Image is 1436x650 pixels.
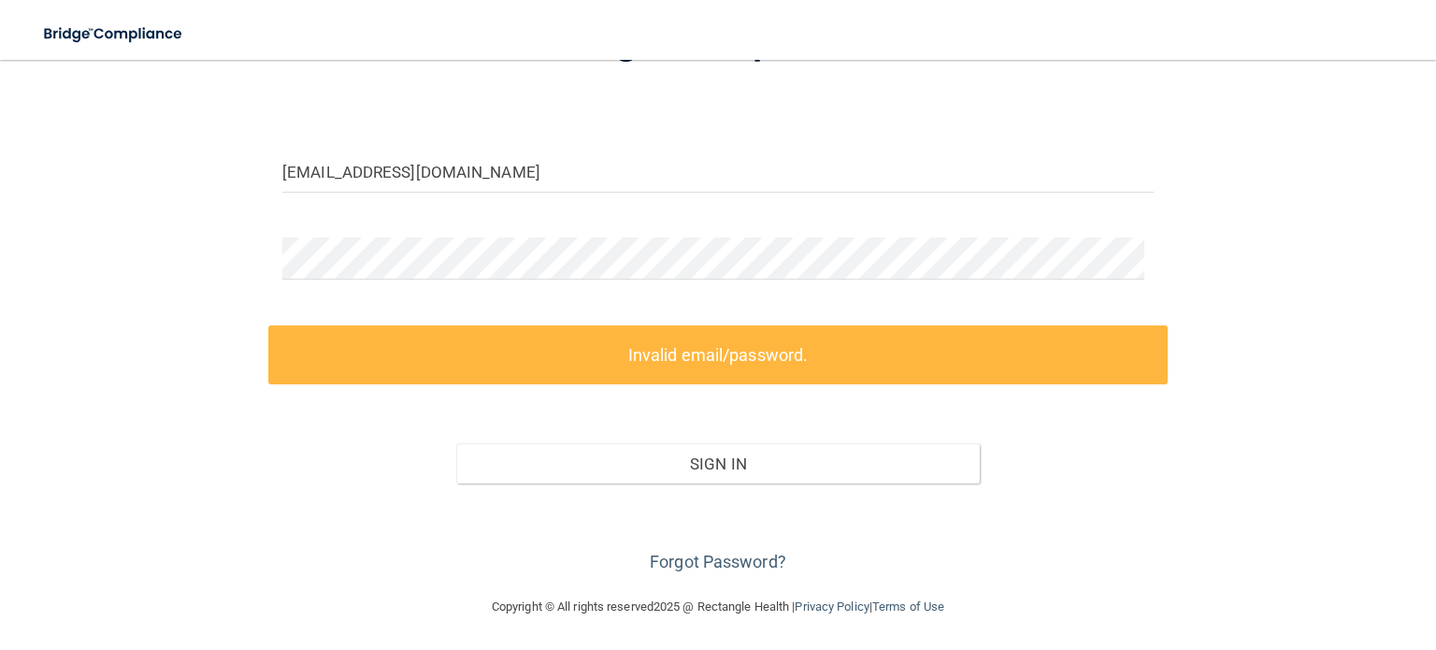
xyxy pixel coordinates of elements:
a: Forgot Password? [650,552,786,571]
a: Terms of Use [872,599,944,614]
label: Invalid email/password. [268,325,1168,384]
a: Privacy Policy [795,599,869,614]
input: Email [282,151,1154,193]
button: Sign In [456,443,979,484]
img: bridge_compliance_login_screen.278c3ca4.svg [28,15,200,53]
div: Copyright © All rights reserved 2025 @ Rectangle Health | | [377,577,1059,637]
